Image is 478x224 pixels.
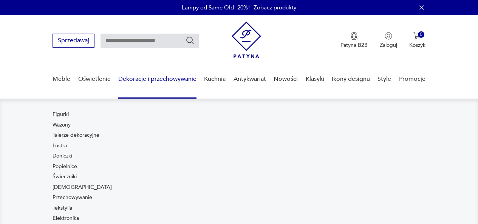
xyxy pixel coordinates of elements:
[332,65,370,94] a: Ikony designu
[53,111,69,118] a: Figurki
[53,142,67,150] a: Lustra
[385,32,392,40] img: Ikonka użytkownika
[53,39,94,44] a: Sprzedawaj
[234,65,266,94] a: Antykwariat
[53,65,70,94] a: Meble
[53,184,112,191] a: [DEMOGRAPHIC_DATA]
[340,42,368,49] p: Patyna B2B
[274,65,298,94] a: Nowości
[53,163,77,170] a: Popielnice
[53,204,72,212] a: Tekstylia
[340,32,368,49] a: Ikona medaluPatyna B2B
[232,22,261,58] img: Patyna - sklep z meblami i dekoracjami vintage
[182,4,250,11] p: Lampy od Same Old -20%!
[53,121,71,129] a: Wazony
[118,65,196,94] a: Dekoracje i przechowywanie
[380,32,397,49] button: Zaloguj
[53,173,77,181] a: Świeczniki
[350,32,358,40] img: Ikona medalu
[204,65,226,94] a: Kuchnia
[53,152,72,160] a: Doniczki
[53,215,79,222] a: Elektronika
[340,32,368,49] button: Patyna B2B
[418,31,424,38] div: 0
[399,65,425,94] a: Promocje
[53,34,94,48] button: Sprzedawaj
[377,65,391,94] a: Style
[254,4,296,11] a: Zobacz produkty
[53,131,99,139] a: Talerze dekoracyjne
[413,32,421,40] img: Ikona koszyka
[409,32,425,49] button: 0Koszyk
[380,42,397,49] p: Zaloguj
[53,194,92,201] a: Przechowywanie
[306,65,324,94] a: Klasyki
[78,65,111,94] a: Oświetlenie
[186,36,195,45] button: Szukaj
[409,42,425,49] p: Koszyk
